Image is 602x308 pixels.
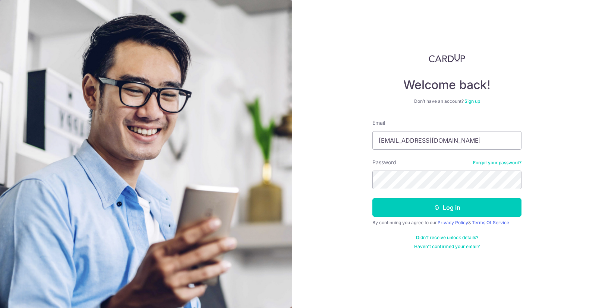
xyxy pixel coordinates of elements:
[372,98,521,104] div: Don’t have an account?
[414,244,480,250] a: Haven't confirmed your email?
[473,160,521,166] a: Forgot your password?
[472,220,509,225] a: Terms Of Service
[372,77,521,92] h4: Welcome back!
[372,220,521,226] div: By continuing you agree to our &
[372,131,521,150] input: Enter your Email
[372,119,385,127] label: Email
[464,98,480,104] a: Sign up
[372,198,521,217] button: Log in
[429,54,465,63] img: CardUp Logo
[438,220,468,225] a: Privacy Policy
[416,235,478,241] a: Didn't receive unlock details?
[372,159,396,166] label: Password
